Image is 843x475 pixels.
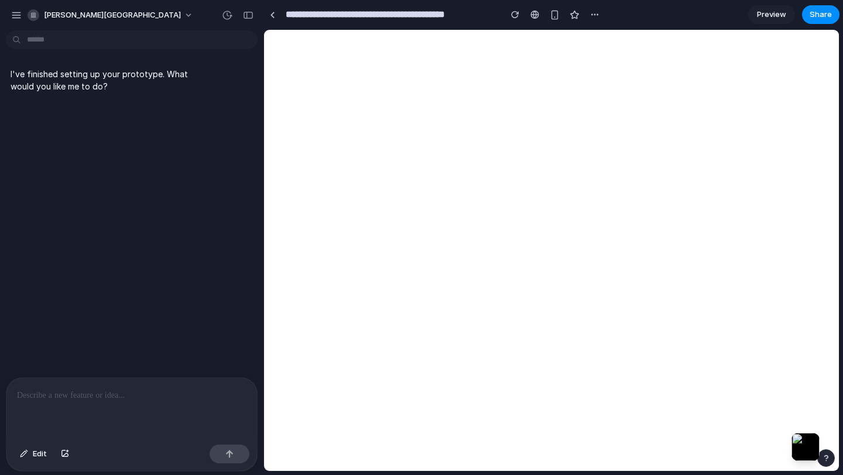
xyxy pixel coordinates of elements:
span: Preview [757,9,786,20]
span: Share [810,9,832,20]
span: Edit [33,448,47,460]
button: Edit [14,445,53,463]
button: [PERSON_NAME][GEOGRAPHIC_DATA] [23,6,199,25]
button: Share [802,5,839,24]
a: Preview [748,5,795,24]
p: I've finished setting up your prototype. What would you like me to do? [11,68,206,92]
span: [PERSON_NAME][GEOGRAPHIC_DATA] [44,9,181,21]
